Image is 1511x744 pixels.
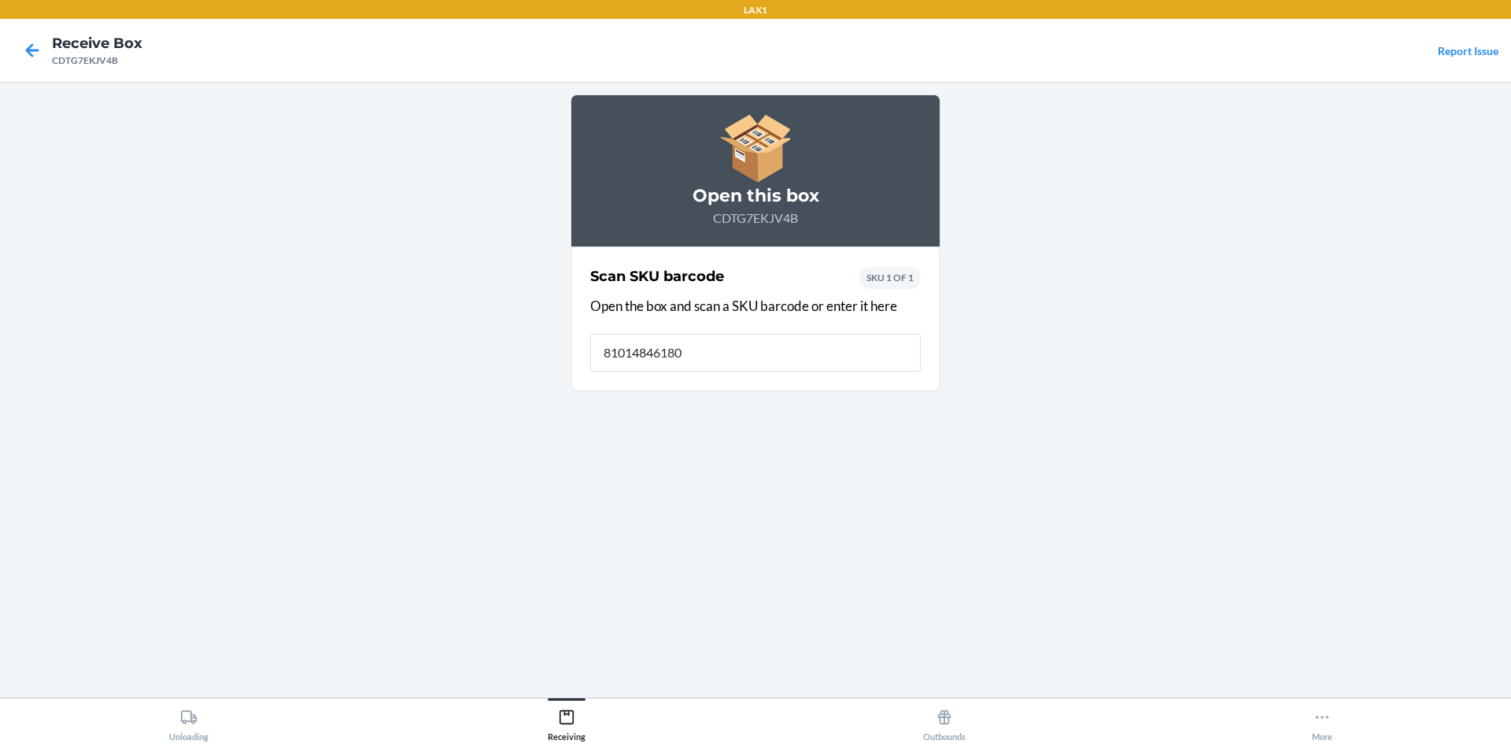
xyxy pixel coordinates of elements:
[548,702,586,742] div: Receiving
[590,209,921,228] p: CDTG7EKJV4B
[590,334,921,372] input: SKU/Barcode
[52,33,142,54] h4: Receive Box
[590,183,921,209] h3: Open this box
[378,698,755,742] button: Receiving
[1133,698,1511,742] button: More
[52,54,142,68] div: CDTG7EKJV4B
[1438,44,1498,57] a: Report Issue
[755,698,1133,742] button: Outbounds
[866,271,914,285] p: SKU 1 OF 1
[590,266,724,287] h2: Scan SKU barcode
[1312,702,1332,742] div: More
[923,702,966,742] div: Outbounds
[169,702,209,742] div: Unloading
[744,3,767,17] p: LAX1
[590,296,921,316] p: Open the box and scan a SKU barcode or enter it here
